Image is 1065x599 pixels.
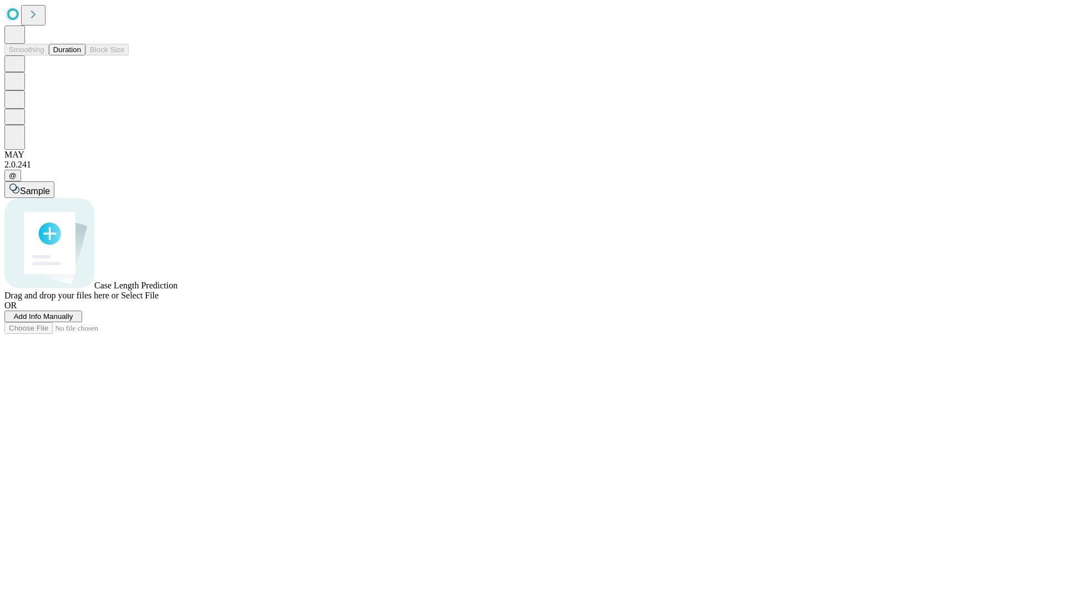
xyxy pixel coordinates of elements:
[4,170,21,181] button: @
[4,160,1061,170] div: 2.0.241
[4,311,82,322] button: Add Info Manually
[14,312,73,321] span: Add Info Manually
[121,291,159,300] span: Select File
[4,301,17,310] span: OR
[94,281,177,290] span: Case Length Prediction
[9,171,17,180] span: @
[85,44,129,55] button: Block Size
[4,181,54,198] button: Sample
[20,186,50,196] span: Sample
[49,44,85,55] button: Duration
[4,291,119,300] span: Drag and drop your files here or
[4,44,49,55] button: Smoothing
[4,150,1061,160] div: MAY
